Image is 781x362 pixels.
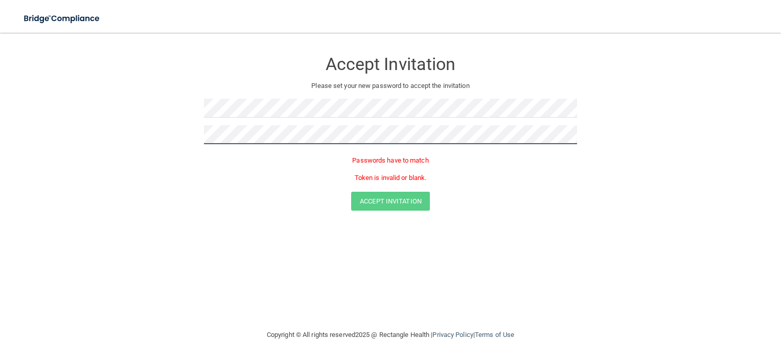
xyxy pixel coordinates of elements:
[351,192,430,211] button: Accept Invitation
[204,172,577,184] p: Token is invalid or blank.
[212,80,569,92] p: Please set your new password to accept the invitation
[204,154,577,167] p: Passwords have to match
[15,8,109,29] img: bridge_compliance_login_screen.278c3ca4.svg
[204,319,577,351] div: Copyright © All rights reserved 2025 @ Rectangle Health | |
[475,331,514,338] a: Terms of Use
[204,55,577,74] h3: Accept Invitation
[432,331,473,338] a: Privacy Policy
